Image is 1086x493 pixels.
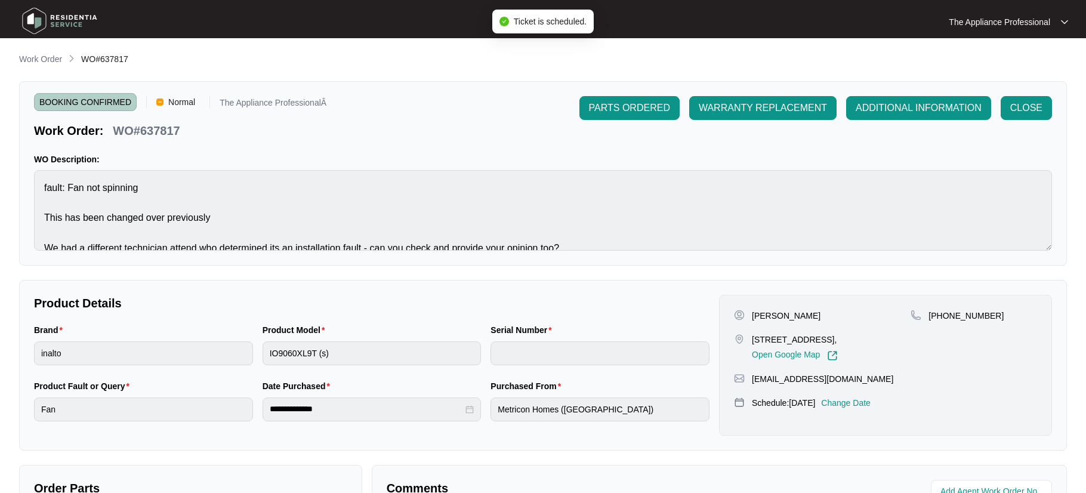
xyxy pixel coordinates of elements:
p: The Appliance Professional [949,16,1050,28]
textarea: fault: Fan not spinning This has been changed over previously We had a different technician atten... [34,170,1052,251]
img: user-pin [734,310,745,321]
span: WARRANTY REPLACEMENT [699,101,827,115]
p: [EMAIL_ADDRESS][DOMAIN_NAME] [752,373,893,385]
p: The Appliance ProfessionalÂ [220,98,326,111]
p: Work Order: [34,122,103,139]
img: Link-External [827,350,838,361]
span: PARTS ORDERED [589,101,670,115]
button: WARRANTY REPLACEMENT [689,96,837,120]
label: Date Purchased [263,380,335,392]
p: [PHONE_NUMBER] [928,310,1004,322]
button: ADDITIONAL INFORMATION [846,96,991,120]
img: chevron-right [67,54,76,63]
label: Product Fault or Query [34,380,134,392]
p: WO#637817 [113,122,180,139]
span: check-circle [499,17,509,26]
img: dropdown arrow [1061,19,1068,25]
span: CLOSE [1010,101,1042,115]
button: CLOSE [1001,96,1052,120]
img: Vercel Logo [156,98,163,106]
label: Purchased From [490,380,566,392]
p: WO Description: [34,153,1052,165]
span: Normal [163,93,200,111]
input: Purchased From [490,398,709,421]
img: map-pin [911,310,921,321]
p: Product Details [34,295,709,312]
input: Product Model [263,341,482,365]
a: Work Order [17,53,64,66]
button: PARTS ORDERED [579,96,680,120]
input: Date Purchased [270,403,464,415]
span: ADDITIONAL INFORMATION [856,101,982,115]
span: Ticket is scheduled. [514,17,587,26]
p: Schedule: [DATE] [752,397,815,409]
span: WO#637817 [81,54,128,64]
img: map-pin [734,373,745,384]
p: [PERSON_NAME] [752,310,820,322]
img: map-pin [734,397,745,408]
label: Brand [34,324,67,336]
p: Change Date [821,397,871,409]
p: Work Order [19,53,62,65]
input: Serial Number [490,341,709,365]
span: BOOKING CONFIRMED [34,93,137,111]
label: Product Model [263,324,330,336]
label: Serial Number [490,324,556,336]
input: Brand [34,341,253,365]
p: [STREET_ADDRESS], [752,334,838,346]
img: residentia service logo [18,3,101,39]
a: Open Google Map [752,350,838,361]
input: Product Fault or Query [34,398,253,421]
img: map-pin [734,334,745,344]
